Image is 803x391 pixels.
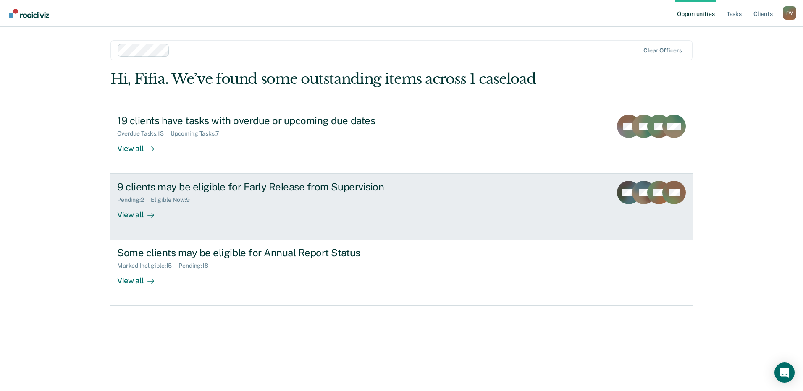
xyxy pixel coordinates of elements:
div: Pending : 2 [117,196,151,203]
button: Profile dropdown button [783,6,796,20]
div: Hi, Fifia. We’ve found some outstanding items across 1 caseload [110,70,576,88]
div: View all [117,137,164,153]
img: Recidiviz [9,9,49,18]
div: 19 clients have tasks with overdue or upcoming due dates [117,115,412,127]
div: Open Intercom Messenger [774,362,795,383]
div: Pending : 18 [178,262,215,269]
a: 19 clients have tasks with overdue or upcoming due datesOverdue Tasks:13Upcoming Tasks:7View all [110,108,693,174]
a: 9 clients may be eligible for Early Release from SupervisionPending:2Eligible Now:9View all [110,174,693,240]
div: Overdue Tasks : 13 [117,130,171,137]
a: Some clients may be eligible for Annual Report StatusMarked Ineligible:15Pending:18View all [110,240,693,306]
div: View all [117,203,164,220]
div: View all [117,269,164,286]
div: Eligible Now : 9 [151,196,197,203]
div: Clear officers [643,47,682,54]
div: F W [783,6,796,20]
div: Some clients may be eligible for Annual Report Status [117,247,412,259]
div: Marked Ineligible : 15 [117,262,178,269]
div: 9 clients may be eligible for Early Release from Supervision [117,181,412,193]
div: Upcoming Tasks : 7 [171,130,226,137]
